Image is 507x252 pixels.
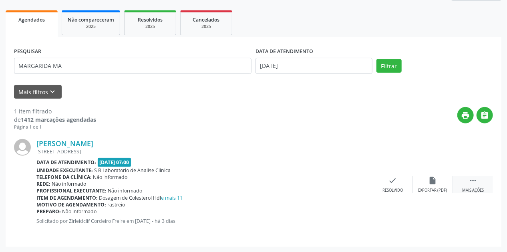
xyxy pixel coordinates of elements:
[36,218,373,224] p: Solicitado por Zirleidclif Cordeiro Freire em [DATE] - há 3 dias
[193,16,220,23] span: Cancelados
[161,194,183,201] a: e mais 11
[14,46,41,58] label: PESQUISAR
[382,188,403,193] div: Resolvido
[418,188,447,193] div: Exportar (PDF)
[138,16,163,23] span: Resolvidos
[469,176,477,185] i: 
[52,181,87,187] span: Não informado
[36,201,106,208] b: Motivo de agendamento:
[108,201,125,208] span: rastreio
[36,159,96,166] b: Data de atendimento:
[14,124,96,131] div: Página 1 de 1
[457,107,474,123] button: print
[461,111,470,120] i: print
[48,87,57,96] i: keyboard_arrow_down
[14,107,96,115] div: 1 item filtrado
[429,176,437,185] i: insert_drive_file
[256,58,372,74] input: Selecione um intervalo
[36,174,92,181] b: Telefone da clínica:
[36,181,50,187] b: Rede:
[36,208,61,215] b: Preparo:
[62,208,97,215] span: Não informado
[14,115,96,124] div: de
[481,111,489,120] i: 
[108,187,143,194] span: Não informado
[93,174,128,181] span: Não informado
[36,187,107,194] b: Profissional executante:
[36,148,373,155] div: [STREET_ADDRESS]
[21,116,96,123] strong: 1412 marcações agendadas
[256,46,313,58] label: DATA DE ATENDIMENTO
[95,167,171,174] span: S B Laboratorio de Analise Clinica
[68,24,114,30] div: 2025
[36,194,98,201] b: Item de agendamento:
[98,158,131,167] span: [DATE] 07:00
[68,16,114,23] span: Não compareceram
[462,188,484,193] div: Mais ações
[36,139,93,148] a: [PERSON_NAME]
[388,176,397,185] i: check
[14,58,251,74] input: Nome, CNS
[36,167,93,174] b: Unidade executante:
[376,59,402,73] button: Filtrar
[14,85,62,99] button: Mais filtroskeyboard_arrow_down
[14,139,31,156] img: img
[18,16,45,23] span: Agendados
[130,24,170,30] div: 2025
[186,24,226,30] div: 2025
[99,194,183,201] span: Dosagem de Colesterol Hdl
[477,107,493,123] button: 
